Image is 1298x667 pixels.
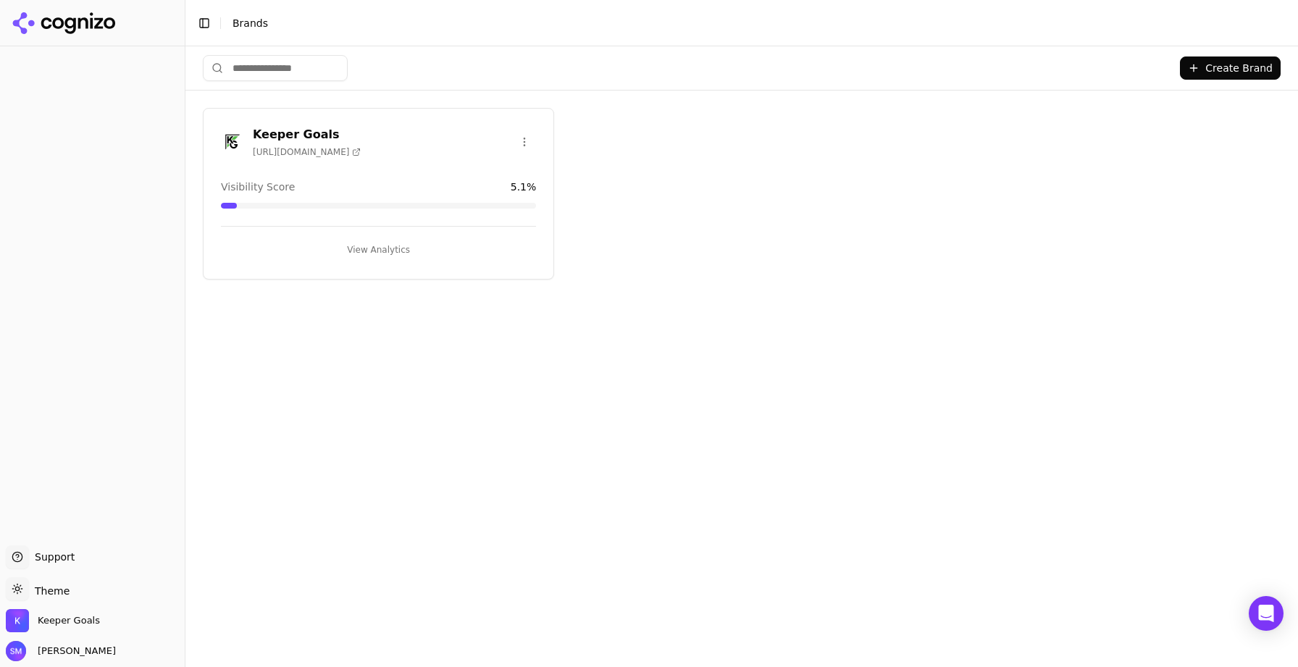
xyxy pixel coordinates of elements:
img: logo_orange.svg [23,23,35,35]
span: Keeper Goals [38,614,100,627]
img: website_grey.svg [23,38,35,49]
div: Domain: [URL] [38,38,103,49]
button: Open user button [6,641,116,661]
button: Create Brand [1180,56,1281,80]
span: Brands [233,17,268,29]
span: 5.1 % [511,180,537,194]
img: tab_keywords_by_traffic_grey.svg [144,84,156,96]
img: tab_domain_overview_orange.svg [39,84,51,96]
div: Keywords by Traffic [160,85,244,95]
button: Open organization switcher [6,609,100,632]
span: [PERSON_NAME] [32,645,116,658]
span: [URL][DOMAIN_NAME] [253,146,361,158]
img: Sue Moynihan [6,641,26,661]
span: Support [29,550,75,564]
span: Visibility Score [221,180,295,194]
h3: Keeper Goals [253,126,361,143]
span: Theme [29,585,70,597]
img: Keeper Goals [6,609,29,632]
button: View Analytics [221,238,536,261]
img: Keeper Goals [221,130,244,154]
nav: breadcrumb [233,16,1257,30]
div: Domain Overview [55,85,130,95]
div: v 4.0.25 [41,23,71,35]
div: Open Intercom Messenger [1249,596,1284,631]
